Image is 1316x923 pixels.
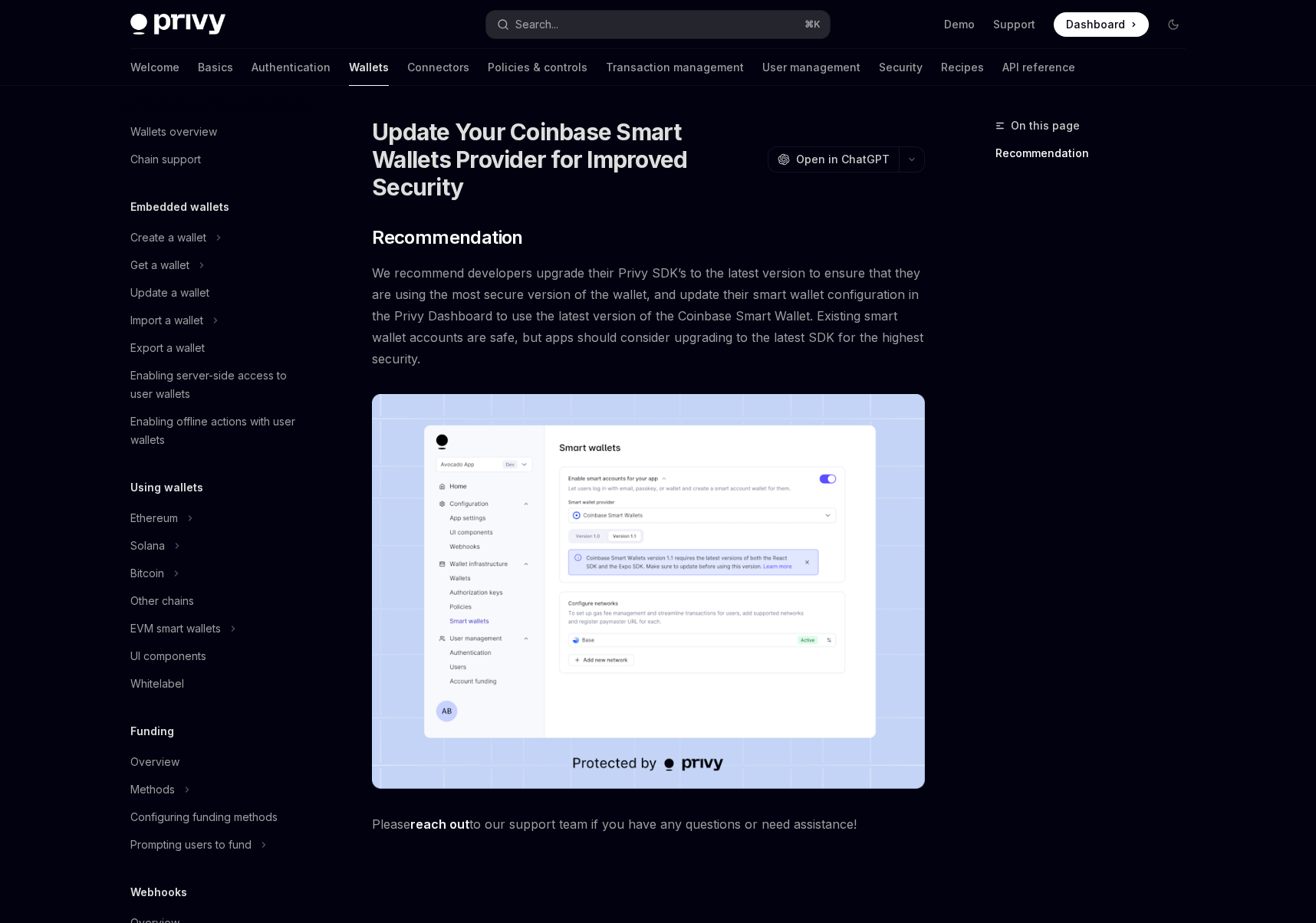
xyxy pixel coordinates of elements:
[1161,12,1186,37] button: Toggle dark mode
[130,592,194,610] div: Other chains
[130,564,164,583] div: Bitcoin
[118,776,314,803] button: Methods
[130,537,165,555] div: Solana
[879,49,923,86] a: Security
[941,49,984,86] a: Recipes
[372,394,925,789] img: Sample enable smart wallets
[349,49,389,86] a: Wallets
[118,670,314,698] a: Whitelabel
[118,224,314,251] button: Create a wallet
[118,642,314,670] a: UI components
[130,722,174,741] h5: Funding
[410,816,469,833] a: reach out
[130,478,203,497] h5: Using wallets
[944,17,975,32] a: Demo
[130,412,305,449] div: Enabling offline actions with user wallets
[762,49,860,86] a: User management
[130,675,184,693] div: Whitelabel
[118,334,314,362] a: Export a wallet
[130,366,305,403] div: Enabling server-side access to user wallets
[407,49,469,86] a: Connectors
[118,532,314,560] button: Solana
[130,150,201,169] div: Chain support
[118,615,314,642] button: EVM smart wallets
[130,228,206,247] div: Create a wallet
[1066,17,1125,32] span: Dashboard
[488,49,587,86] a: Policies & controls
[118,279,314,307] a: Update a wallet
[118,803,314,831] a: Configuring funding methods
[118,251,314,279] button: Get a wallet
[118,748,314,776] a: Overview
[372,262,925,370] span: We recommend developers upgrade their Privy SDK’s to the latest version to ensure that they are u...
[130,339,205,357] div: Export a wallet
[130,14,225,35] img: dark logo
[130,647,206,665] div: UI components
[372,225,523,250] span: Recommendation
[252,49,331,86] a: Authentication
[130,780,175,799] div: Methods
[768,146,899,172] button: Open in ChatGPT
[130,256,189,274] div: Get a wallet
[372,118,762,201] h1: Update Your Coinbase Smart Wallets Provider for Improved Security
[515,15,558,34] div: Search...
[118,831,314,859] button: Prompting users to fund
[130,753,179,771] div: Overview
[118,307,314,334] button: Import a wallet
[486,11,830,38] button: Search...⌘K
[118,408,314,454] a: Enabling offline actions with user wallets
[118,560,314,587] button: Bitcoin
[118,146,314,173] a: Chain support
[130,311,203,330] div: Import a wallet
[606,49,744,86] a: Transaction management
[1002,49,1075,86] a: API reference
[130,49,179,86] a: Welcome
[118,118,314,146] a: Wallets overview
[130,883,187,902] h5: Webhooks
[796,152,890,167] span: Open in ChatGPT
[130,123,217,141] div: Wallets overview
[130,836,252,854] div: Prompting users to fund
[995,141,1198,166] a: Recommendation
[118,362,314,408] a: Enabling server-side access to user wallets
[1011,117,1080,135] span: On this page
[993,17,1035,32] a: Support
[130,284,209,302] div: Update a wallet
[130,619,221,638] div: EVM smart wallets
[130,198,229,216] h5: Embedded wallets
[130,509,178,527] div: Ethereum
[118,504,314,532] button: Ethereum
[130,808,278,826] div: Configuring funding methods
[118,587,314,615] a: Other chains
[198,49,233,86] a: Basics
[372,813,925,835] span: Please to our support team if you have any questions or need assistance!
[1054,12,1149,37] a: Dashboard
[804,18,821,31] span: ⌘ K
